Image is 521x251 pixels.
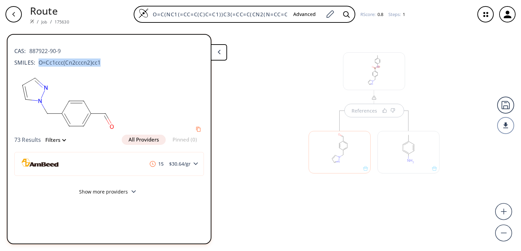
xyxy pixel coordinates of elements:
[150,161,156,167] img: clock
[388,12,405,17] div: Steps :
[14,58,35,67] b: SMILES:
[35,58,101,67] span: O=Cc1ccc(Cn2cccn2)cc1
[138,8,149,18] img: Logo Spaya
[376,11,383,17] span: 0.8
[14,136,41,144] span: 73 Results
[41,19,47,25] a: Job
[402,11,405,17] span: 1
[360,12,383,17] div: RScore :
[14,185,204,201] button: Show more providers
[147,161,166,167] span: 15
[371,95,377,100] img: warning
[193,124,204,135] button: Copy to clipboard
[14,47,26,55] b: CAS:
[30,19,34,23] img: Spaya logo
[288,8,321,21] button: Advanced
[166,135,204,145] button: Pinned (0)
[166,162,193,166] span: $ 30.64 /gr
[122,135,166,145] button: All Providers
[20,153,60,175] img: ambeed
[41,137,65,143] button: Filters
[37,18,39,25] li: /
[30,3,69,18] p: Route
[26,47,61,55] span: 887922-90-9
[50,18,52,25] li: /
[55,19,69,25] a: 175630
[14,70,120,135] svg: O=Cc1ccc(Cn2cccn2)cc1
[149,11,288,18] input: Enter SMILES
